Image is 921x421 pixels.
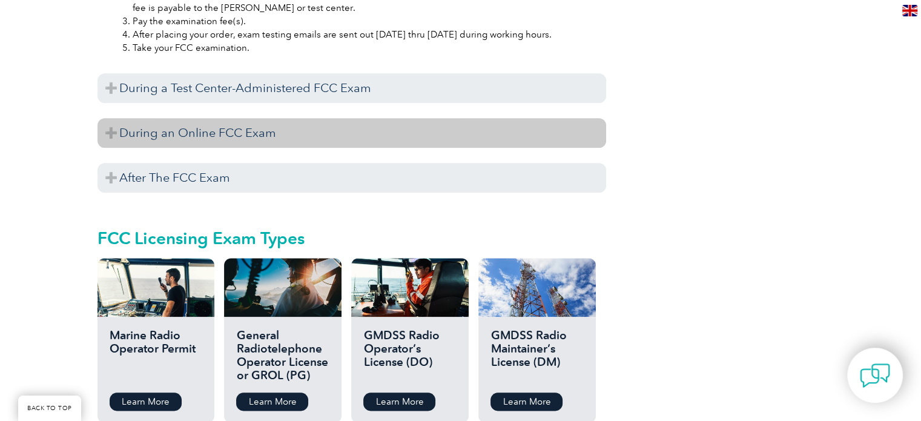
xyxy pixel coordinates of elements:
[97,163,606,193] h3: After The FCC Exam
[363,329,456,383] h2: GMDSS Radio Operator’s License (DO)
[902,5,917,16] img: en
[490,393,563,411] a: Learn More
[97,228,606,248] h2: FCC Licensing Exam Types
[110,393,182,411] a: Learn More
[236,393,308,411] a: Learn More
[133,15,595,28] li: Pay the examination fee(s).
[860,360,890,391] img: contact-chat.png
[110,329,202,383] h2: Marine Radio Operator Permit
[97,73,606,103] h3: During a Test Center-Administered FCC Exam
[363,393,435,411] a: Learn More
[97,118,606,148] h3: During an Online FCC Exam
[133,28,595,41] li: After placing your order, exam testing emails are sent out [DATE] thru [DATE] during working hours.
[133,41,595,55] li: Take your FCC examination.
[18,396,81,421] a: BACK TO TOP
[236,329,329,383] h2: General Radiotelephone Operator License or GROL (PG)
[490,329,583,383] h2: GMDSS Radio Maintainer’s License (DM)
